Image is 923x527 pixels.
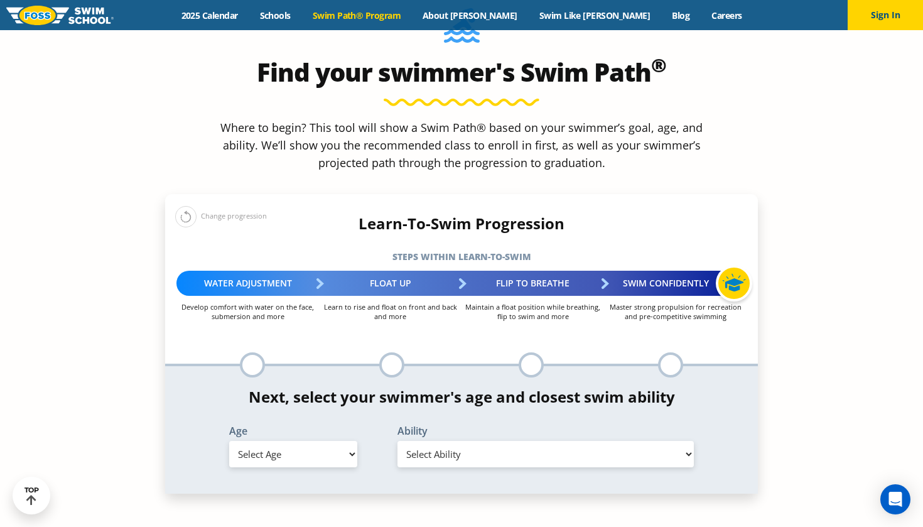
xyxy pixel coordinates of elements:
[604,302,747,321] p: Master strong propulsion for recreation and pre-competitive swimming
[165,388,758,406] h4: Next, select your swimmer's age and closest swim ability
[880,484,910,514] div: Open Intercom Messenger
[319,271,462,296] div: Float Up
[215,119,708,171] p: Where to begin? This tool will show a Swim Path® based on your swimmer’s goal, age, and ability. ...
[651,52,666,78] sup: ®
[176,302,319,321] p: Develop comfort with water on the face, submersion and more
[249,9,301,21] a: Schools
[170,9,249,21] a: 2025 Calendar
[176,271,319,296] div: Water Adjustment
[165,57,758,87] h2: Find your swimmer's Swim Path
[462,271,604,296] div: Flip to Breathe
[165,215,758,232] h4: Learn-To-Swim Progression
[319,302,462,321] p: Learn to rise and float on front and back and more
[165,248,758,266] h5: Steps within Learn-to-Swim
[6,6,114,25] img: FOSS Swim School Logo
[412,9,529,21] a: About [PERSON_NAME]
[462,302,604,321] p: Maintain a float position while breathing, flip to swim and more
[604,271,747,296] div: Swim Confidently
[301,9,411,21] a: Swim Path® Program
[175,205,267,227] div: Change progression
[701,9,753,21] a: Careers
[528,9,661,21] a: Swim Like [PERSON_NAME]
[661,9,701,21] a: Blog
[229,426,357,436] label: Age
[24,486,39,506] div: TOP
[397,426,694,436] label: Ability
